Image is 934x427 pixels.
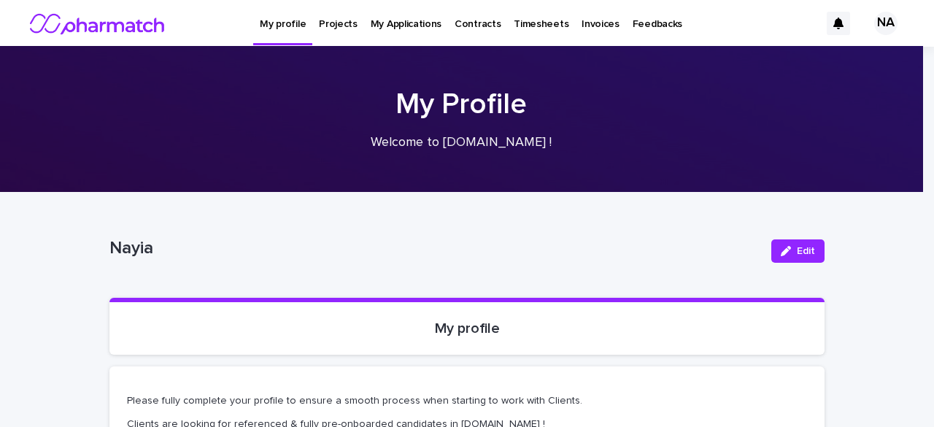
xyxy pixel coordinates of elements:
p: My profile [127,320,807,337]
button: Edit [771,239,825,263]
h1: My Profile [104,87,819,122]
p: Welcome to [DOMAIN_NAME] ! [169,135,753,151]
p: Nayia [109,238,760,259]
p: Please fully complete your profile to ensure a smooth process when starting to work with Clients. [127,394,807,407]
span: Edit [797,246,815,256]
img: nMxkRIEURaCxZB0ULbfH [29,9,167,38]
div: NA [874,12,898,35]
